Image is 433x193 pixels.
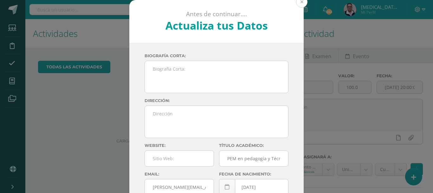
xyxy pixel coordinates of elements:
[219,172,288,176] label: Fecha de nacimiento:
[145,151,214,166] input: Sitio Web:
[146,18,287,33] h2: Actualiza tus Datos
[219,151,288,166] input: Titulo:
[145,98,288,103] label: Dirección:
[145,53,288,58] label: Biografía corta:
[219,143,288,148] label: Título académico:
[145,143,214,148] label: Website:
[146,10,287,18] p: Antes de continuar....
[145,172,214,176] label: Email:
